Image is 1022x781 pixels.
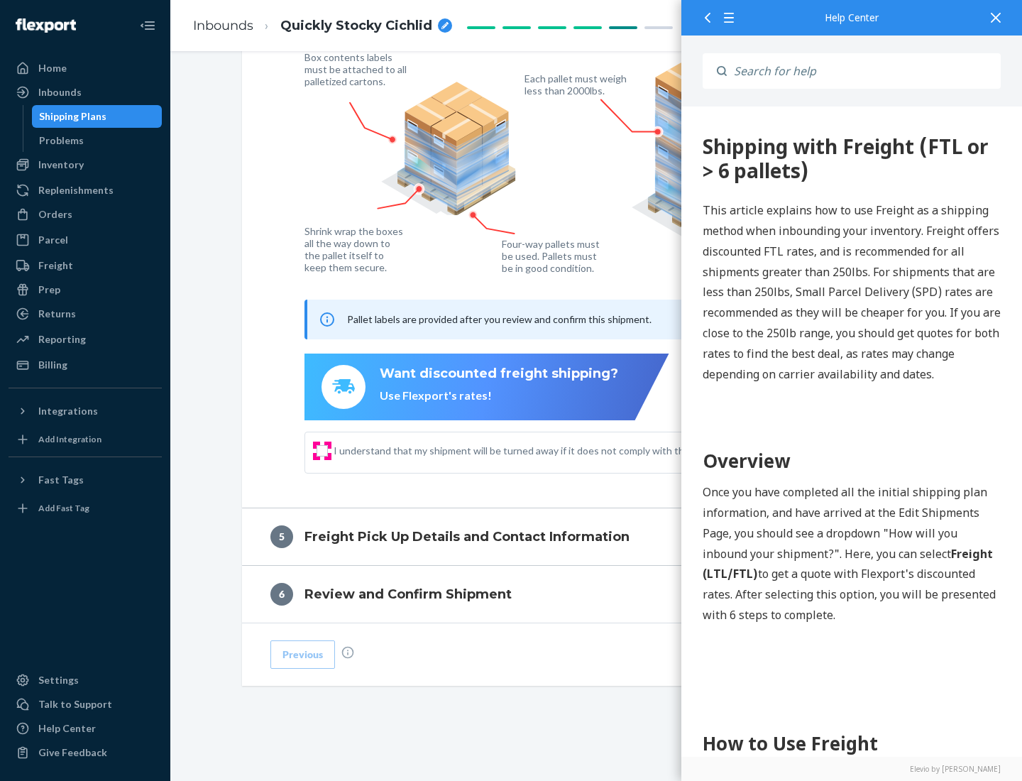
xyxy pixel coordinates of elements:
[38,85,82,99] div: Inbounds
[38,404,98,418] div: Integrations
[270,640,335,669] button: Previous
[380,365,618,383] div: Want discounted freight shipping?
[39,133,84,148] div: Problems
[38,332,86,346] div: Reporting
[347,313,652,325] span: Pallet labels are provided after you review and confirm this shipment.
[21,341,319,368] h1: Overview
[21,376,319,519] p: Once you have completed all the initial shipping plan information, and have arrived at the Edit S...
[334,444,877,458] span: I understand that my shipment will be turned away if it does not comply with the above guidelines.
[38,721,96,736] div: Help Center
[703,13,1001,23] div: Help Center
[38,433,101,445] div: Add Integration
[9,153,162,176] a: Inventory
[524,72,630,97] figcaption: Each pallet must weigh less than 2000lbs.
[304,585,512,603] h4: Review and Confirm Shipment
[38,307,76,321] div: Returns
[38,233,68,247] div: Parcel
[21,94,319,278] p: This article explains how to use Freight as a shipping method when inbounding your inventory. Fre...
[38,745,107,760] div: Give Feedback
[38,258,73,273] div: Freight
[21,623,319,651] h1: How to Use Freight
[182,5,463,47] ol: breadcrumbs
[9,354,162,376] a: Billing
[133,11,162,40] button: Close Navigation
[38,61,67,75] div: Home
[9,669,162,692] a: Settings
[32,129,163,152] a: Problems
[9,428,162,451] a: Add Integration
[32,105,163,128] a: Shipping Plans
[242,566,952,623] button: 6Review and Confirm Shipment
[317,445,328,457] input: I understand that my shipment will be turned away if it does not comply with the above guidelines.
[9,400,162,422] button: Integrations
[9,203,162,226] a: Orders
[38,283,60,297] div: Prep
[270,525,293,548] div: 5
[38,207,72,222] div: Orders
[193,18,253,33] a: Inbounds
[38,697,112,711] div: Talk to Support
[38,673,79,687] div: Settings
[16,18,76,33] img: Flexport logo
[242,508,952,565] button: 5Freight Pick Up Details and Contact Information
[21,28,319,76] div: 360 Shipping with Freight (FTL or > 6 pallets)
[21,665,319,691] h2: Step 1: Boxes and Labels
[9,469,162,491] button: Fast Tags
[727,53,1001,89] input: Search
[9,302,162,325] a: Returns
[304,225,406,273] figcaption: Shrink wrap the boxes all the way down to the pallet itself to keep them secure.
[9,497,162,520] a: Add Fast Tag
[39,109,106,124] div: Shipping Plans
[38,183,114,197] div: Replenishments
[304,51,410,87] figcaption: Box contents labels must be attached to all palletized cartons.
[304,528,630,546] h4: Freight Pick Up Details and Contact Information
[38,158,84,172] div: Inventory
[9,229,162,251] a: Parcel
[9,278,162,301] a: Prep
[270,583,293,606] div: 6
[380,388,618,404] div: Use Flexport's rates!
[9,179,162,202] a: Replenishments
[9,81,162,104] a: Inbounds
[9,717,162,740] a: Help Center
[280,17,432,35] span: Quickly Stocky Cichlid
[38,358,67,372] div: Billing
[38,473,84,487] div: Fast Tags
[9,741,162,764] button: Give Feedback
[9,693,162,716] a: Talk to Support
[9,328,162,351] a: Reporting
[703,764,1001,774] a: Elevio by [PERSON_NAME]
[9,254,162,277] a: Freight
[502,238,600,274] figcaption: Four-way pallets must be used. Pallets must be in good condition.
[38,502,89,514] div: Add Fast Tag
[9,57,162,80] a: Home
